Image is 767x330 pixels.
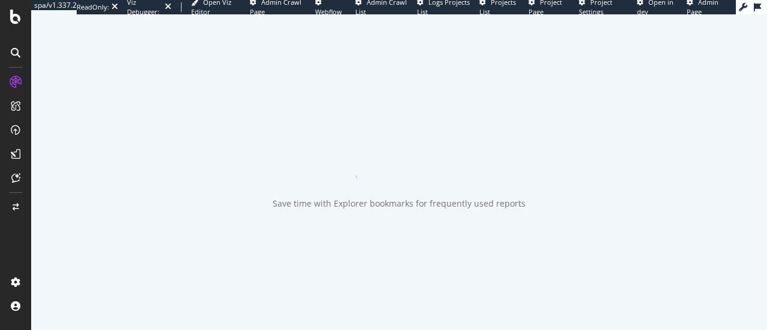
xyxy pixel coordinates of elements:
span: Webflow [315,7,342,16]
div: Save time with Explorer bookmarks for frequently used reports [273,198,526,210]
div: animation [356,135,442,178]
div: ReadOnly: [77,2,109,12]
